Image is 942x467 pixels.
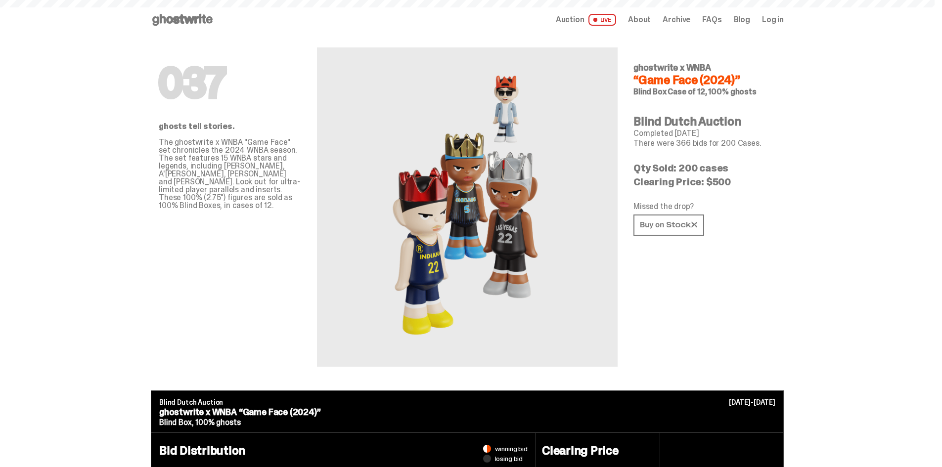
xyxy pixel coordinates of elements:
[495,445,528,452] span: winning bid
[159,63,301,103] h1: 037
[159,123,301,130] p: ghosts tell stories.
[729,399,775,406] p: [DATE]-[DATE]
[633,163,776,173] p: Qty Sold: 200 cases
[495,455,523,462] span: losing bid
[762,16,784,24] a: Log in
[663,16,690,24] a: Archive
[633,177,776,187] p: Clearing Price: $500
[633,129,776,137] p: Completed [DATE]
[588,14,617,26] span: LIVE
[159,399,775,406] p: Blind Dutch Auction
[633,139,776,147] p: There were 366 bids for 200 Cases.
[702,16,721,24] a: FAQs
[391,71,543,343] img: WNBA&ldquo;Game Face (2024)&rdquo;
[159,138,301,210] p: The ghostwrite x WNBA "Game Face" set chronicles the 2024 WNBA season. The set features 15 WNBA s...
[159,408,775,417] p: ghostwrite x WNBA “Game Face (2024)”
[633,74,776,86] h4: “Game Face (2024)”
[668,86,756,97] span: Case of 12, 100% ghosts
[556,14,616,26] a: Auction LIVE
[633,86,667,97] span: Blind Box
[542,445,654,457] h4: Clearing Price
[628,16,651,24] a: About
[633,62,711,74] span: ghostwrite x WNBA
[159,417,193,427] span: Blind Box,
[633,116,776,127] h4: Blind Dutch Auction
[734,16,750,24] a: Blog
[195,417,240,427] span: 100% ghosts
[633,203,776,211] p: Missed the drop?
[556,16,584,24] span: Auction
